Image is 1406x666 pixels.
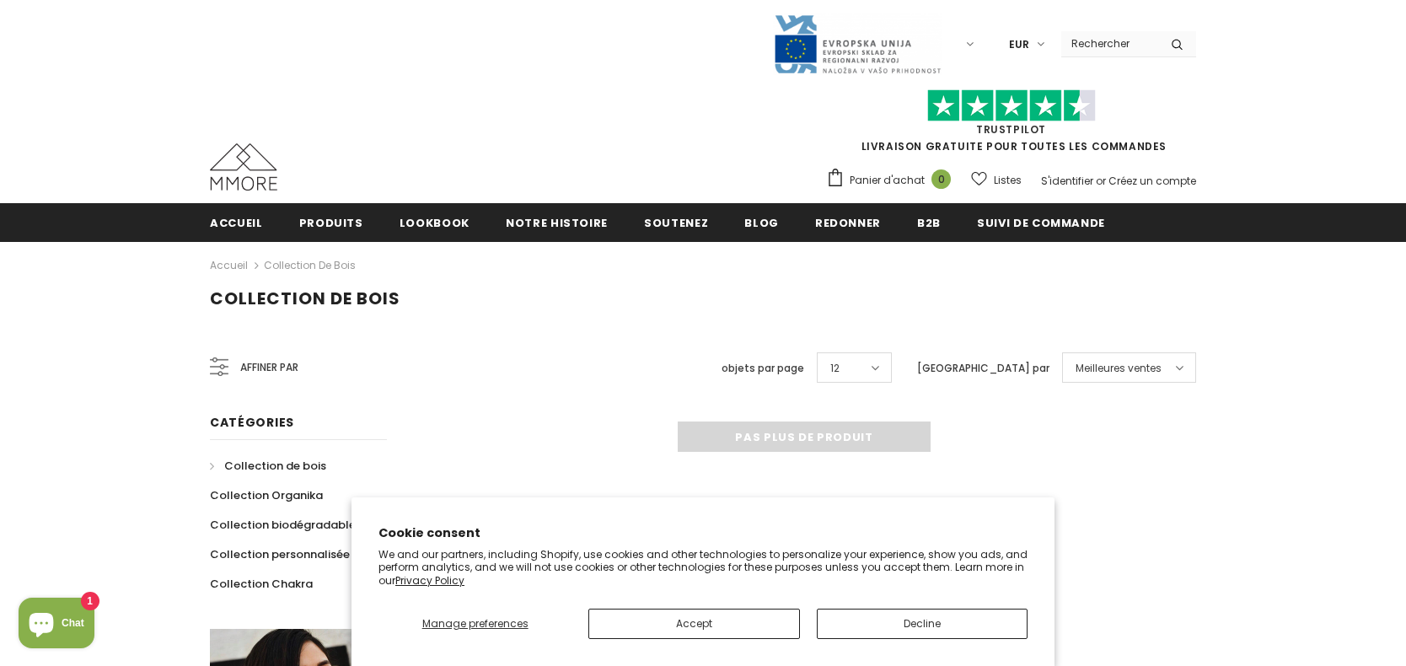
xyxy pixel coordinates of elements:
[826,168,959,193] a: Panier d'achat 0
[971,165,1022,195] a: Listes
[1009,36,1029,53] span: EUR
[850,172,925,189] span: Panier d'achat
[210,287,400,310] span: Collection de bois
[378,548,1028,588] p: We and our partners, including Shopify, use cookies and other technologies to personalize your ex...
[210,576,313,592] span: Collection Chakra
[977,215,1105,231] span: Suivi de commande
[744,203,779,241] a: Blog
[817,609,1028,639] button: Decline
[395,573,464,588] a: Privacy Policy
[13,598,99,653] inbox-online-store-chat: Shopify online store chat
[210,215,263,231] span: Accueil
[917,360,1049,377] label: [GEOGRAPHIC_DATA] par
[422,616,529,631] span: Manage preferences
[826,97,1196,153] span: LIVRAISON GRATUITE POUR TOUTES LES COMMANDES
[644,203,708,241] a: soutenez
[931,169,951,189] span: 0
[210,517,356,533] span: Collection biodégradable
[210,414,294,431] span: Catégories
[773,13,942,75] img: Javni Razpis
[506,215,608,231] span: Notre histoire
[210,546,350,562] span: Collection personnalisée
[917,215,941,231] span: B2B
[927,89,1096,122] img: Faites confiance aux étoiles pilotes
[299,203,363,241] a: Produits
[830,360,840,377] span: 12
[917,203,941,241] a: B2B
[210,540,350,569] a: Collection personnalisée
[588,609,799,639] button: Accept
[644,215,708,231] span: soutenez
[815,215,881,231] span: Redonner
[210,143,277,191] img: Cas MMORE
[400,203,470,241] a: Lookbook
[240,358,298,377] span: Affiner par
[378,609,572,639] button: Manage preferences
[264,258,356,272] a: Collection de bois
[210,451,326,481] a: Collection de bois
[224,458,326,474] span: Collection de bois
[400,215,470,231] span: Lookbook
[815,203,881,241] a: Redonner
[210,569,313,599] a: Collection Chakra
[1108,174,1196,188] a: Créez un compte
[378,524,1028,542] h2: Cookie consent
[722,360,804,377] label: objets par page
[1041,174,1093,188] a: S'identifier
[1061,31,1158,56] input: Search Site
[210,510,356,540] a: Collection biodégradable
[1096,174,1106,188] span: or
[210,203,263,241] a: Accueil
[210,481,323,510] a: Collection Organika
[210,255,248,276] a: Accueil
[1076,360,1162,377] span: Meilleures ventes
[299,215,363,231] span: Produits
[744,215,779,231] span: Blog
[994,172,1022,189] span: Listes
[773,36,942,51] a: Javni Razpis
[977,203,1105,241] a: Suivi de commande
[976,122,1046,137] a: TrustPilot
[210,487,323,503] span: Collection Organika
[506,203,608,241] a: Notre histoire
